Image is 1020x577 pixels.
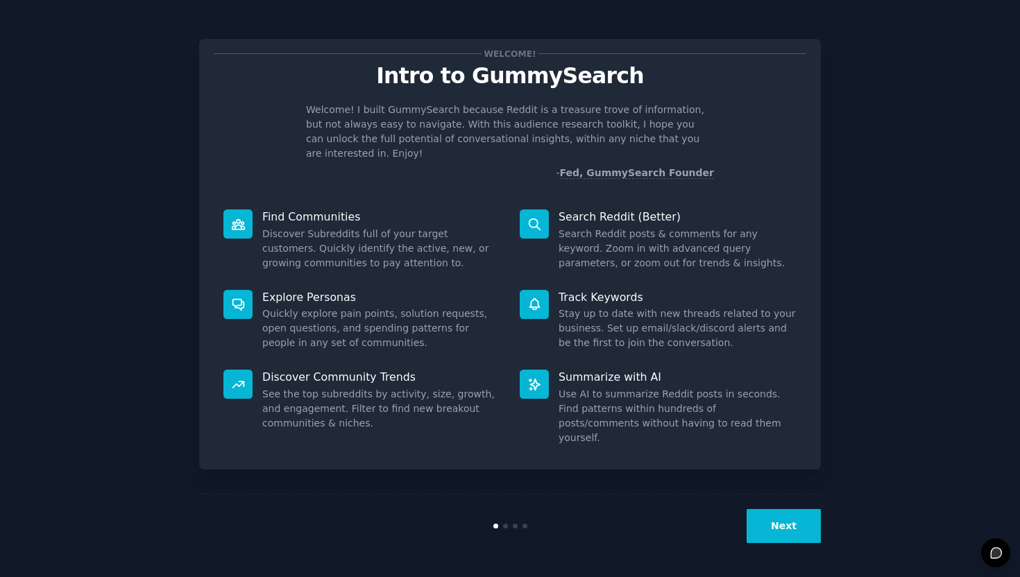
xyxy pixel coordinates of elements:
[559,370,797,384] p: Summarize with AI
[559,307,797,350] dd: Stay up to date with new threads related to your business. Set up email/slack/discord alerts and ...
[262,370,500,384] p: Discover Community Trends
[559,290,797,304] p: Track Keywords
[262,227,500,270] dd: Discover Subreddits full of your target customers. Quickly identify the active, new, or growing c...
[306,103,714,161] p: Welcome! I built GummySearch because Reddit is a treasure trove of information, but not always ea...
[262,387,500,431] dd: See the top subreddits by activity, size, growth, and engagement. Filter to find new breakout com...
[262,307,500,350] dd: Quickly explore pain points, solution requests, open questions, and spending patterns for people ...
[559,167,714,179] a: Fed, GummySearch Founder
[214,64,806,88] p: Intro to GummySearch
[559,227,797,270] dd: Search Reddit posts & comments for any keyword. Zoom in with advanced query parameters, or zoom o...
[262,209,500,224] p: Find Communities
[559,387,797,445] dd: Use AI to summarize Reddit posts in seconds. Find patterns within hundreds of posts/comments with...
[262,290,500,304] p: Explore Personas
[559,209,797,224] p: Search Reddit (Better)
[747,509,821,543] button: Next
[482,46,538,61] span: Welcome!
[556,166,714,180] div: -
